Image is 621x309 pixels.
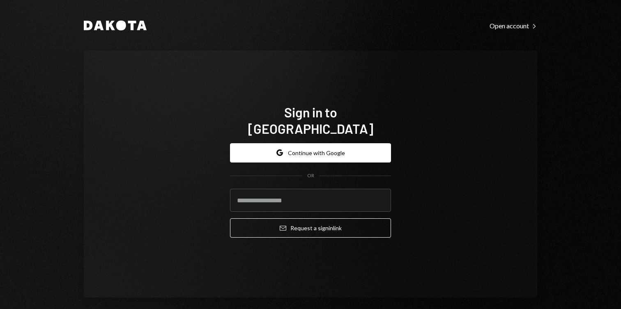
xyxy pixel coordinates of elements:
h1: Sign in to [GEOGRAPHIC_DATA] [230,104,391,137]
div: Open account [490,22,537,30]
button: Request a signinlink [230,218,391,238]
a: Open account [490,21,537,30]
button: Continue with Google [230,143,391,163]
div: OR [307,172,314,179]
